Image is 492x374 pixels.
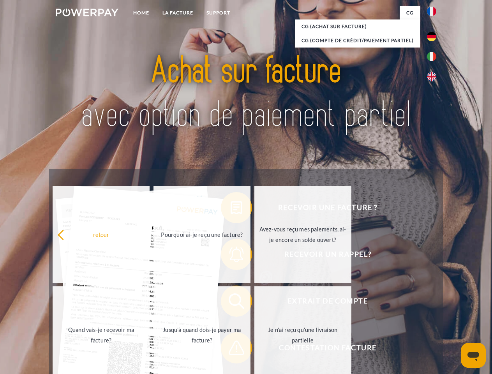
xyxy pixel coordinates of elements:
a: CG (achat sur facture) [295,19,420,34]
img: title-powerpay_fr.svg [74,37,418,149]
div: retour [57,229,145,240]
img: fr [427,7,436,16]
div: Je n'ai reçu qu'une livraison partielle [259,325,347,346]
div: Jusqu'à quand dois-je payer ma facture? [158,325,246,346]
img: de [427,32,436,41]
div: Avez-vous reçu mes paiements, ai-je encore un solde ouvert? [259,224,347,245]
iframe: Bouton de lancement de la fenêtre de messagerie [461,343,486,368]
img: it [427,52,436,61]
a: Support [200,6,237,20]
a: LA FACTURE [156,6,200,20]
img: logo-powerpay-white.svg [56,9,118,16]
a: Home [127,6,156,20]
div: Quand vais-je recevoir ma facture? [57,325,145,346]
img: en [427,72,436,81]
div: Pourquoi ai-je reçu une facture? [158,229,246,240]
a: Avez-vous reçu mes paiements, ai-je encore un solde ouvert? [254,186,351,283]
a: CG (Compte de crédit/paiement partiel) [295,34,420,48]
a: CG [400,6,420,20]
